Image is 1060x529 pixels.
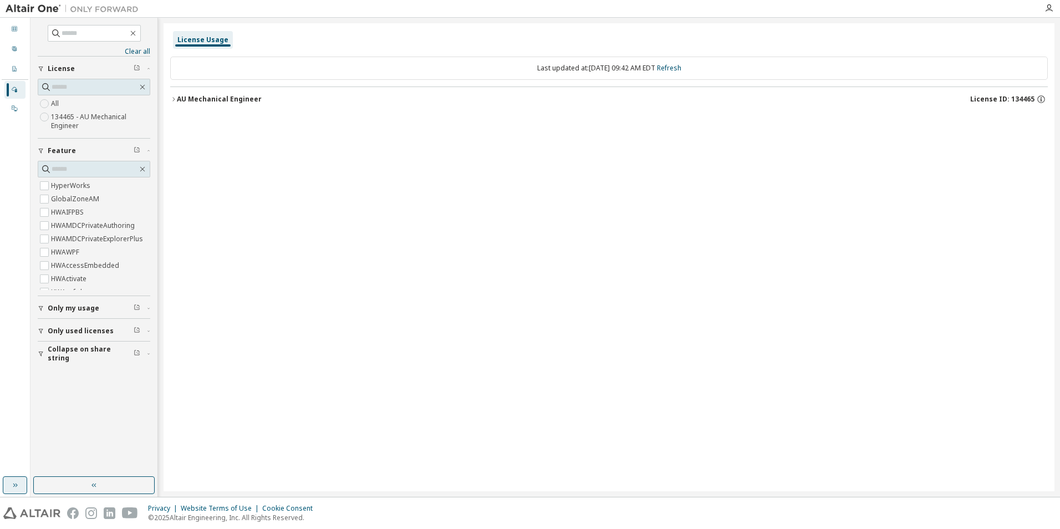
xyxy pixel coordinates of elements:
div: Dashboard [4,21,26,38]
button: Only my usage [38,296,150,321]
span: Only my usage [48,304,99,313]
span: Collapse on share string [48,345,134,363]
span: Clear filter [134,304,140,313]
label: HWAIFPBS [51,206,86,219]
a: Refresh [657,63,681,73]
button: Feature [38,139,150,163]
span: Feature [48,146,76,155]
div: Company Profile [4,60,26,78]
label: HWAWPF [51,246,81,259]
button: Collapse on share string [38,342,150,366]
img: youtube.svg [122,507,138,519]
button: AU Mechanical EngineerLicense ID: 134465 [170,87,1048,111]
label: GlobalZoneAM [51,192,101,206]
a: Clear all [38,47,150,56]
img: Altair One [6,3,144,14]
img: linkedin.svg [104,507,115,519]
div: AU Mechanical Engineer [177,95,262,104]
div: License Usage [177,35,228,44]
div: Managed [4,81,26,99]
label: HWActivate [51,272,89,286]
img: altair_logo.svg [3,507,60,519]
div: Website Terms of Use [181,504,262,513]
span: Clear filter [134,146,140,155]
label: HyperWorks [51,179,93,192]
img: facebook.svg [67,507,79,519]
button: License [38,57,150,81]
span: License ID: 134465 [970,95,1034,104]
span: License [48,64,75,73]
label: HWAccessEmbedded [51,259,121,272]
span: Only used licenses [48,327,114,335]
span: Clear filter [134,349,140,358]
span: Clear filter [134,64,140,73]
label: 134465 - AU Mechanical Engineer [51,110,150,133]
button: Only used licenses [38,319,150,343]
div: User Profile [4,40,26,58]
div: Privacy [148,504,181,513]
div: Cookie Consent [262,504,319,513]
label: HWAMDCPrivateAuthoring [51,219,137,232]
img: instagram.svg [85,507,97,519]
div: On Prem [4,100,26,118]
label: HWAcufwh [51,286,86,299]
span: Clear filter [134,327,140,335]
label: All [51,97,61,110]
div: Last updated at: [DATE] 09:42 AM EDT [170,57,1048,80]
p: © 2025 Altair Engineering, Inc. All Rights Reserved. [148,513,319,522]
label: HWAMDCPrivateExplorerPlus [51,232,145,246]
